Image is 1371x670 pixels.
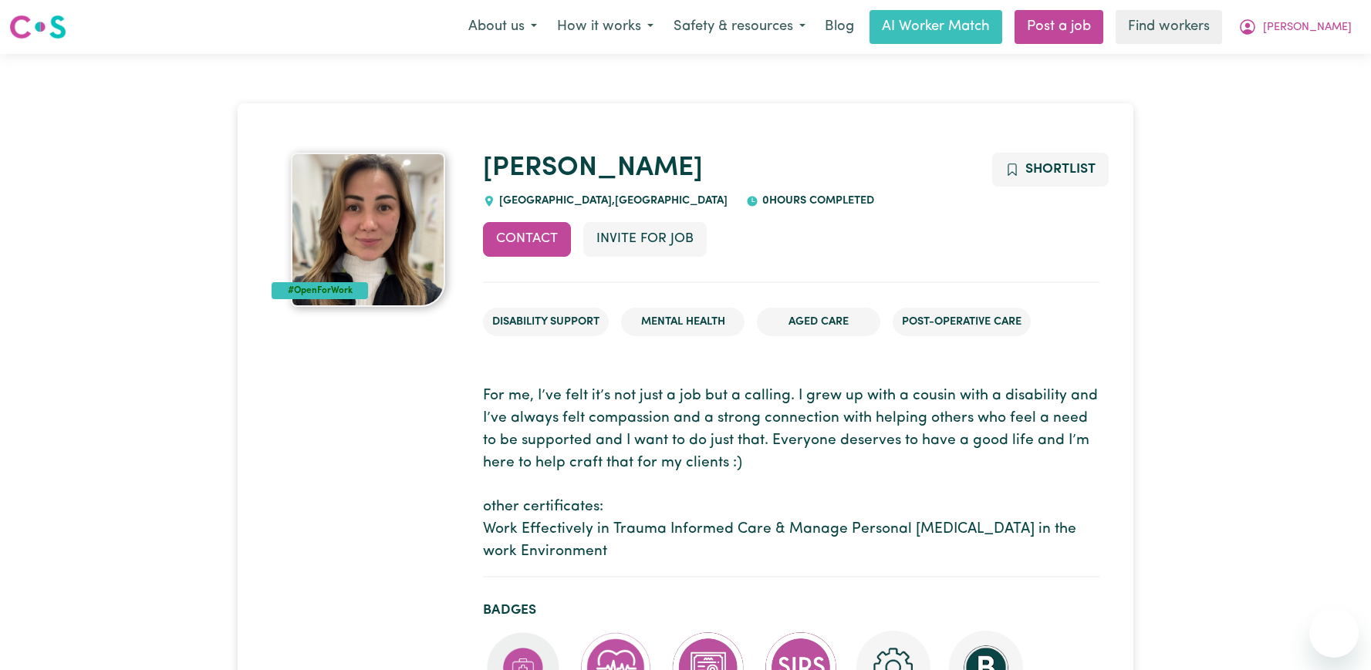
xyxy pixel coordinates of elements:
[893,308,1031,337] li: Post-operative care
[758,195,874,207] span: 0 hours completed
[1263,19,1352,36] span: [PERSON_NAME]
[583,222,707,256] button: Invite for Job
[1228,11,1362,43] button: My Account
[272,282,368,299] div: #OpenForWork
[272,153,464,307] a: Mary 's profile picture'#OpenForWork
[458,11,547,43] button: About us
[870,10,1002,44] a: AI Worker Match
[483,386,1099,563] p: For me, I’ve felt it’s not just a job but a calling. I grew up with a cousin with a disability an...
[547,11,664,43] button: How it works
[621,308,745,337] li: Mental Health
[483,602,1099,618] h2: Badges
[1116,10,1222,44] a: Find workers
[1015,10,1103,44] a: Post a job
[9,13,66,41] img: Careseekers logo
[9,9,66,45] a: Careseekers logo
[483,155,703,182] a: [PERSON_NAME]
[291,153,445,307] img: Mary
[664,11,816,43] button: Safety & resources
[495,195,728,207] span: [GEOGRAPHIC_DATA] , [GEOGRAPHIC_DATA]
[1309,608,1359,658] iframe: Button to launch messaging window
[992,153,1109,187] button: Add to shortlist
[483,222,571,256] button: Contact
[1025,163,1096,176] span: Shortlist
[757,308,880,337] li: Aged Care
[816,10,863,44] a: Blog
[483,308,609,337] li: Disability Support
